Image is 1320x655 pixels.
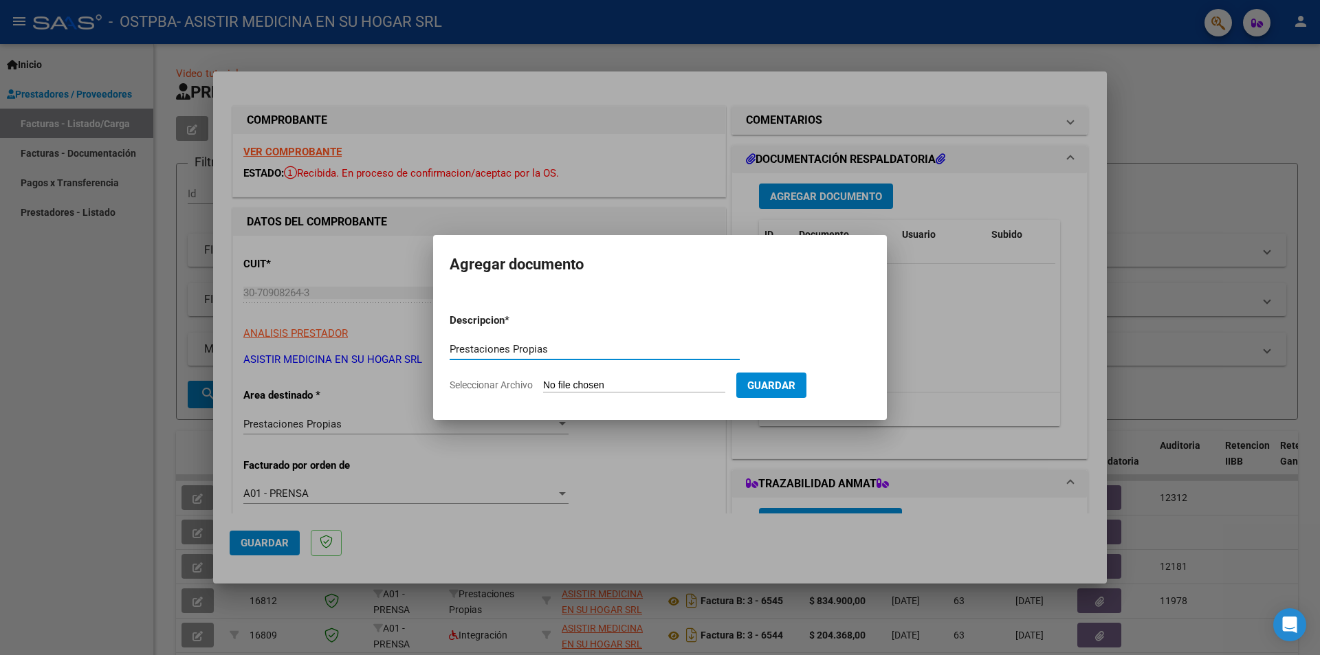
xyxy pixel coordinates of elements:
[450,252,870,278] h2: Agregar documento
[450,379,533,390] span: Seleccionar Archivo
[747,379,795,392] span: Guardar
[1273,608,1306,641] div: Open Intercom Messenger
[450,313,576,329] p: Descripcion
[736,373,806,398] button: Guardar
